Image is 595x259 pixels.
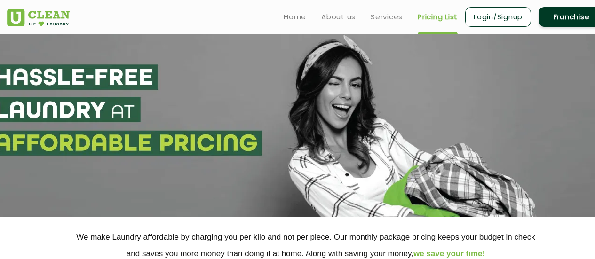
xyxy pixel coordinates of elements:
a: Home [284,11,306,23]
a: Login/Signup [465,7,531,27]
span: we save your time! [413,249,485,258]
a: Pricing List [418,11,458,23]
img: UClean Laundry and Dry Cleaning [7,9,70,26]
a: About us [321,11,356,23]
a: Services [371,11,403,23]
